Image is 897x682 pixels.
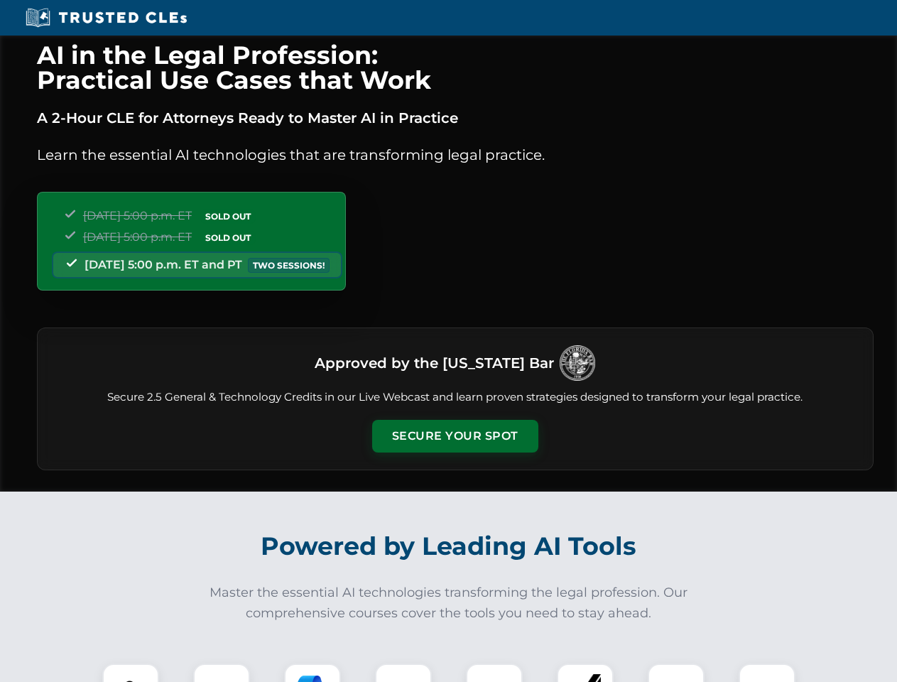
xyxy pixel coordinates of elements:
p: A 2-Hour CLE for Attorneys Ready to Master AI in Practice [37,107,874,129]
img: Trusted CLEs [21,7,191,28]
h1: AI in the Legal Profession: Practical Use Cases that Work [37,43,874,92]
img: Logo [560,345,595,381]
span: SOLD OUT [200,230,256,245]
p: Master the essential AI technologies transforming the legal profession. Our comprehensive courses... [200,583,697,624]
button: Secure Your Spot [372,420,538,453]
h2: Powered by Leading AI Tools [55,521,842,571]
p: Secure 2.5 General & Technology Credits in our Live Webcast and learn proven strategies designed ... [55,389,856,406]
span: [DATE] 5:00 p.m. ET [83,230,192,244]
span: SOLD OUT [200,209,256,224]
p: Learn the essential AI technologies that are transforming legal practice. [37,144,874,166]
span: [DATE] 5:00 p.m. ET [83,209,192,222]
h3: Approved by the [US_STATE] Bar [315,350,554,376]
